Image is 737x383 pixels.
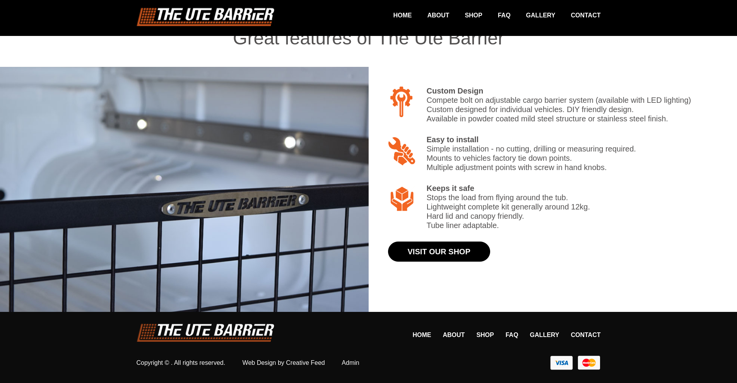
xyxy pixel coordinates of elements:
a: Web Design by Creative Feed [243,359,325,366]
a: Contact [555,8,600,23]
strong: Keeps it safe [427,184,474,192]
a: Contact [571,332,600,338]
img: logo.png [137,8,275,26]
a: FAQ [506,332,518,338]
a: Shop [476,332,494,338]
a: Home [378,8,412,23]
li: Simple installation - no cutting, drilling or measuring required. Mounts to vehicles factory tie ... [388,135,718,172]
strong: Custom Design [427,87,484,95]
a: Gallery [530,332,559,338]
a: About [443,332,465,338]
li: Stops the load from flying around the tub. Lightweight complete kit generally around 12kg. Hard l... [388,184,718,230]
a: Shop [449,8,482,23]
a: Visit Our Shop [388,242,490,262]
a: FAQ [482,8,511,23]
div: Copyright © . All rights reserved. [137,359,359,366]
a: Admin [342,359,359,366]
a: Home [412,332,431,338]
a: Gallery [511,8,556,23]
strong: Easy to install [427,135,479,144]
li: Compete bolt on adjustable cargo barrier system (available with LED lighting) Custom designed for... [388,86,718,123]
img: footer-logo.png [137,323,274,342]
a: About [412,8,449,23]
img: Paypal - Visa - Mastercard [550,355,601,370]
